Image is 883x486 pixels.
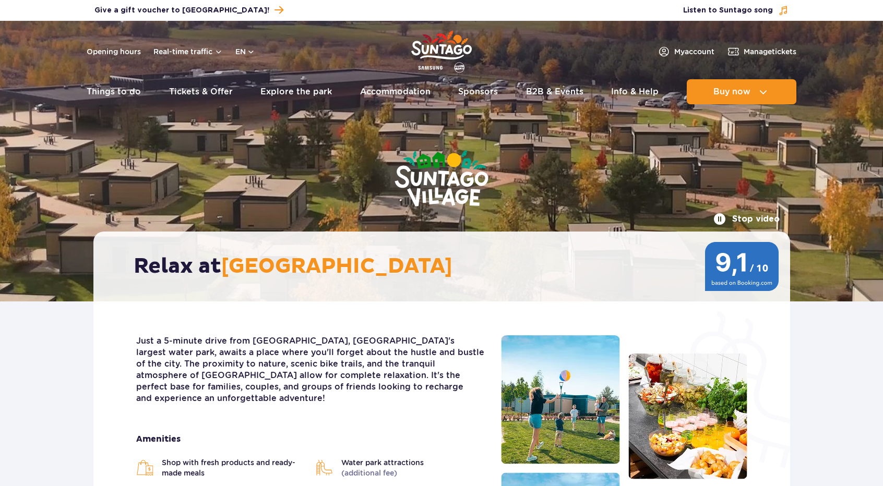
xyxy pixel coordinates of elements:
a: Managetickets [727,45,796,58]
button: Stop video [713,213,780,225]
button: Buy now [687,79,796,104]
h2: Relax at [134,253,760,280]
span: (additional fee) [341,469,397,477]
span: Manage tickets [744,46,796,57]
img: Suntago Village [353,110,530,249]
a: Things to do [87,79,141,104]
button: en [235,46,255,57]
span: Listen to Suntago song [683,5,773,16]
strong: Amenities [136,433,485,445]
p: Just a 5-minute drive from [GEOGRAPHIC_DATA], [GEOGRAPHIC_DATA]'s largest water park, awaits a pl... [136,335,485,404]
span: Buy now [713,87,750,96]
button: Listen to Suntago song [683,5,789,16]
span: Water park attractions [341,457,424,478]
a: Accommodation [360,79,431,104]
a: Myaccount [658,45,714,58]
a: Opening hours [87,46,141,57]
img: 9,1/10 wg ocen z Booking.com [704,242,780,291]
a: Park of Poland [411,26,472,74]
a: B2B & Events [526,79,583,104]
span: [GEOGRAPHIC_DATA] [221,253,452,280]
a: Info & Help [611,79,659,104]
a: Tickets & Offer [169,79,233,104]
a: Give a gift voucher to [GEOGRAPHIC_DATA]! [94,3,283,17]
span: Shop with fresh products and ready-made meals [162,457,306,478]
a: Sponsors [458,79,498,104]
button: Real-time traffic [153,47,223,56]
a: Explore the park [260,79,332,104]
span: Give a gift voucher to [GEOGRAPHIC_DATA]! [94,5,269,16]
span: My account [674,46,714,57]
